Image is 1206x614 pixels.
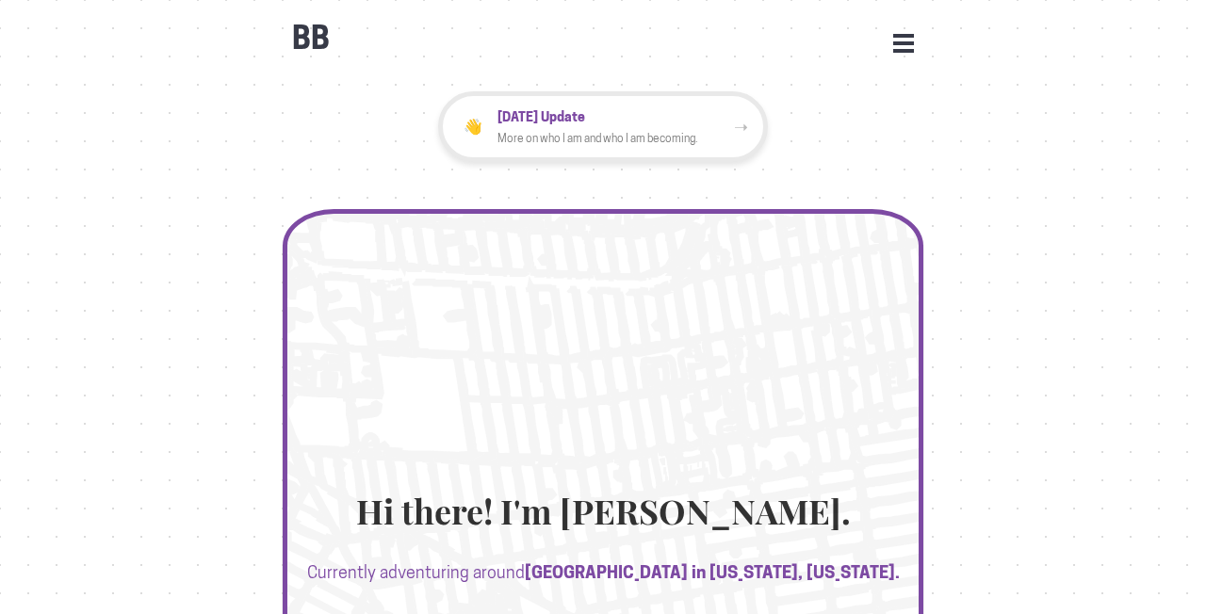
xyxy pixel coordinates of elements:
div: ➝ [734,113,748,141]
a: 👋[DATE] UpdateMore on who I am and who I am becoming.➝ [283,91,923,162]
b: BB [292,20,330,57]
p: More on who I am and who I am becoming. [497,129,734,148]
div: 👋 [458,112,488,142]
h1: Hi there! I'm [PERSON_NAME]. [301,493,904,530]
p: [DATE] Update [497,105,734,127]
button: Open Menu [893,34,914,51]
b: [GEOGRAPHIC_DATA] in [US_STATE], [US_STATE]. [525,562,900,582]
a: Currently adventuring around [307,562,900,582]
